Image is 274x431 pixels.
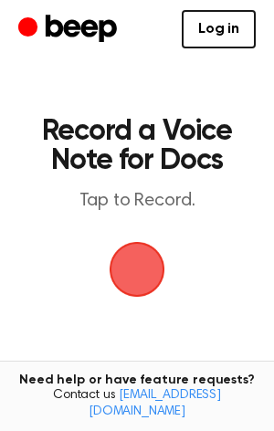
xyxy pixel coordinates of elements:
a: Beep [18,12,121,47]
img: Beep Logo [110,242,164,297]
p: Tap to Record. [33,190,241,213]
a: [EMAIL_ADDRESS][DOMAIN_NAME] [89,389,221,418]
a: Log in [182,10,256,48]
h1: Record a Voice Note for Docs [33,117,241,175]
span: Contact us [11,388,263,420]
